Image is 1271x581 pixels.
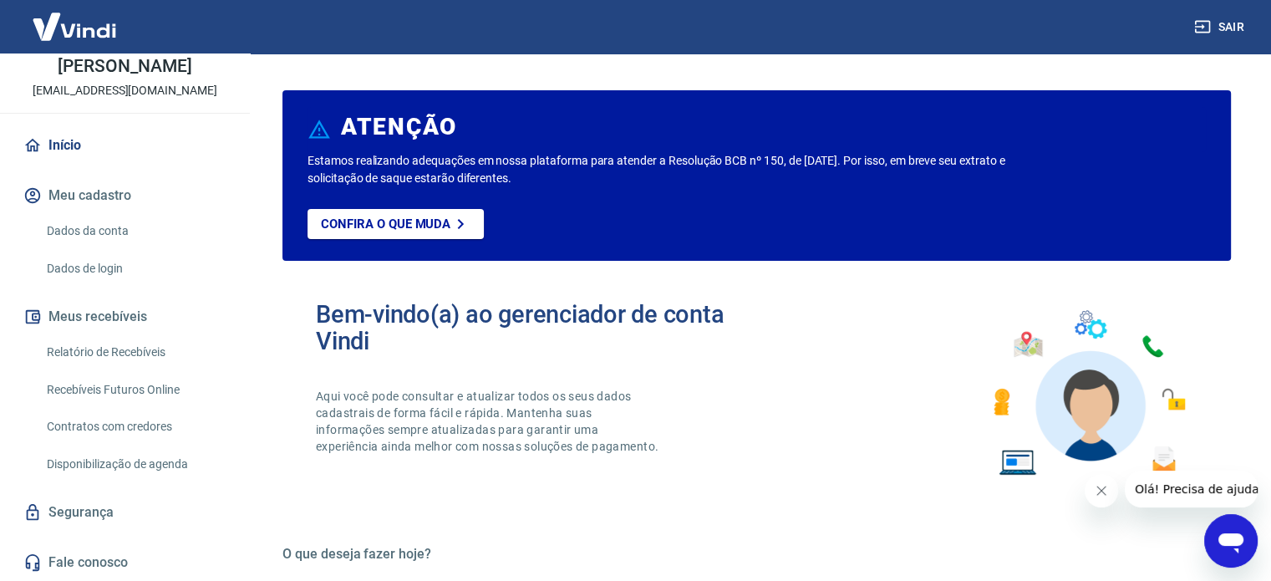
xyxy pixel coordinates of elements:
[308,152,1026,187] p: Estamos realizando adequações em nossa plataforma para atender a Resolução BCB nº 150, de [DATE]....
[10,12,140,25] span: Olá! Precisa de ajuda?
[979,301,1197,486] img: Imagem de um avatar masculino com diversos icones exemplificando as funcionalidades do gerenciado...
[40,214,230,248] a: Dados da conta
[58,58,191,75] p: [PERSON_NAME]
[282,546,1231,563] h5: O que deseja fazer hoje?
[20,298,230,335] button: Meus recebíveis
[316,388,662,455] p: Aqui você pode consultar e atualizar todos os seus dados cadastrais de forma fácil e rápida. Mant...
[1085,474,1118,507] iframe: Fechar mensagem
[1125,471,1258,507] iframe: Mensagem da empresa
[40,410,230,444] a: Contratos com credores
[40,373,230,407] a: Recebíveis Futuros Online
[40,335,230,369] a: Relatório de Recebíveis
[1204,514,1258,568] iframe: Botão para abrir a janela de mensagens
[316,301,757,354] h2: Bem-vindo(a) ao gerenciador de conta Vindi
[20,177,230,214] button: Meu cadastro
[321,217,450,232] p: Confira o que muda
[20,544,230,581] a: Fale conosco
[20,127,230,164] a: Início
[341,119,457,135] h6: ATENÇÃO
[20,1,129,52] img: Vindi
[1191,12,1251,43] button: Sair
[308,209,484,239] a: Confira o que muda
[40,252,230,286] a: Dados de login
[33,82,217,99] p: [EMAIL_ADDRESS][DOMAIN_NAME]
[40,447,230,482] a: Disponibilização de agenda
[20,494,230,531] a: Segurança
